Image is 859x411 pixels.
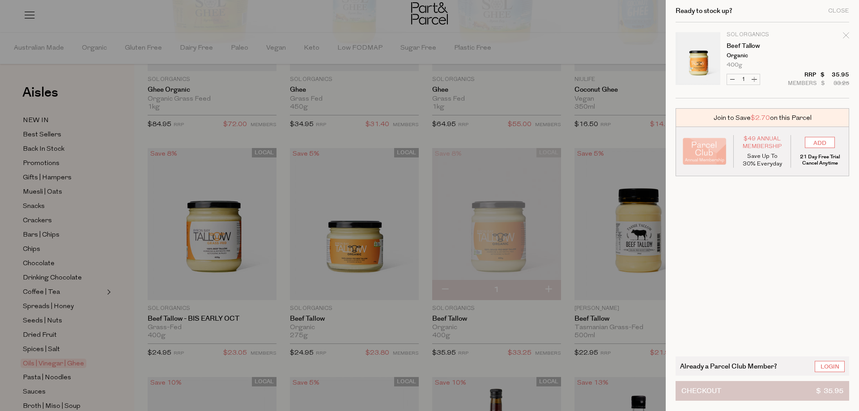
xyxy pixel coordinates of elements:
span: Already a Parcel Club Member? [680,361,777,371]
span: $ 35.95 [816,381,843,400]
p: Organic [727,53,796,59]
div: Remove Beef Tallow [843,31,849,43]
div: Close [828,8,849,14]
span: 400g [727,62,742,68]
input: ADD [805,137,835,148]
p: Sol Organics [727,32,796,38]
span: Checkout [681,381,721,400]
div: Join to Save on this Parcel [676,108,849,127]
a: Beef Tallow [727,43,796,49]
button: Checkout$ 35.95 [676,381,849,401]
p: 21 Day Free Trial Cancel Anytime [798,154,842,166]
span: $2.70 [751,113,770,123]
input: QTY Beef Tallow [738,74,749,85]
span: $49 Annual Membership [740,135,784,150]
h2: Ready to stock up? [676,8,732,14]
a: Login [815,361,845,372]
p: Save Up To 30% Everyday [740,153,784,168]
